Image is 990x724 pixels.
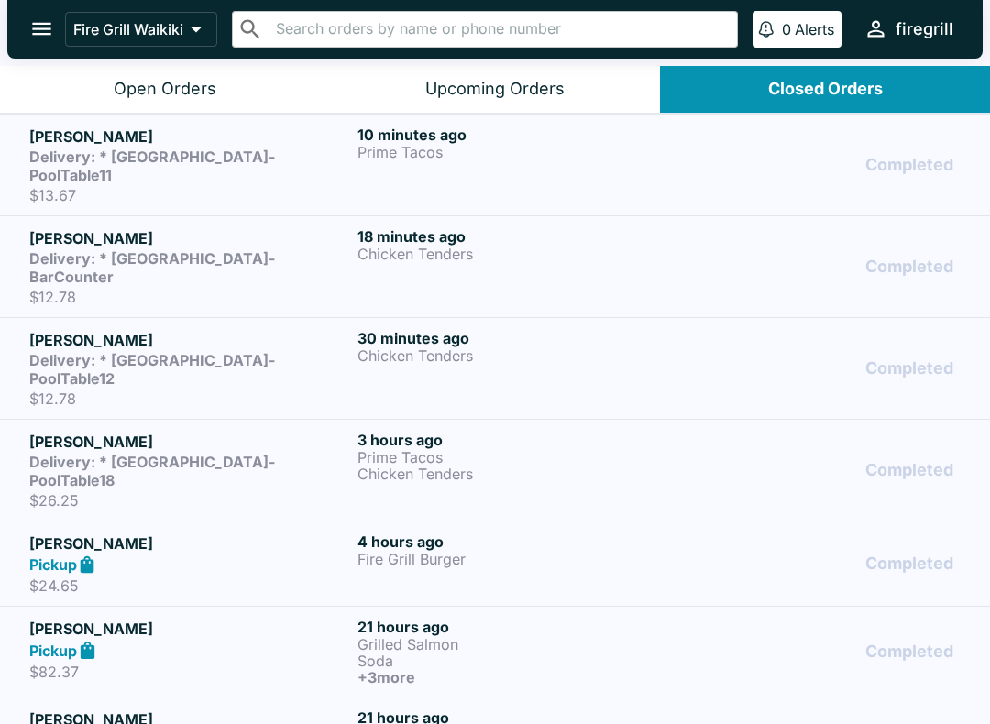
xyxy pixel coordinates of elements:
[29,351,275,388] strong: Delivery: * [GEOGRAPHIC_DATA]-PoolTable12
[357,431,678,449] h6: 3 hours ago
[29,249,275,286] strong: Delivery: * [GEOGRAPHIC_DATA]-BarCounter
[357,551,678,567] p: Fire Grill Burger
[29,663,350,681] p: $82.37
[29,491,350,510] p: $26.25
[357,653,678,669] p: Soda
[357,227,678,246] h6: 18 minutes ago
[425,79,565,100] div: Upcoming Orders
[29,576,350,595] p: $24.65
[29,126,350,148] h5: [PERSON_NAME]
[29,148,275,184] strong: Delivery: * [GEOGRAPHIC_DATA]-PoolTable11
[782,20,791,38] p: 0
[73,20,183,38] p: Fire Grill Waikiki
[65,12,217,47] button: Fire Grill Waikiki
[29,288,350,306] p: $12.78
[29,618,350,640] h5: [PERSON_NAME]
[114,79,216,100] div: Open Orders
[29,329,350,351] h5: [PERSON_NAME]
[357,126,678,144] h6: 10 minutes ago
[18,5,65,52] button: open drawer
[768,79,883,100] div: Closed Orders
[357,618,678,636] h6: 21 hours ago
[357,532,678,551] h6: 4 hours ago
[357,449,678,466] p: Prime Tacos
[357,329,678,347] h6: 30 minutes ago
[29,389,350,408] p: $12.78
[357,636,678,653] p: Grilled Salmon
[29,186,350,204] p: $13.67
[29,642,77,660] strong: Pickup
[29,227,350,249] h5: [PERSON_NAME]
[29,431,350,453] h5: [PERSON_NAME]
[357,246,678,262] p: Chicken Tenders
[357,669,678,686] h6: + 3 more
[29,555,77,574] strong: Pickup
[29,453,275,489] strong: Delivery: * [GEOGRAPHIC_DATA]-PoolTable18
[896,18,953,40] div: firegrill
[357,144,678,160] p: Prime Tacos
[357,347,678,364] p: Chicken Tenders
[357,466,678,482] p: Chicken Tenders
[856,9,961,49] button: firegrill
[795,20,834,38] p: Alerts
[29,532,350,554] h5: [PERSON_NAME]
[270,16,730,42] input: Search orders by name or phone number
